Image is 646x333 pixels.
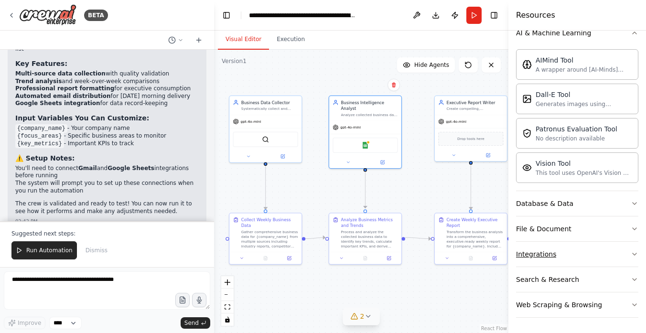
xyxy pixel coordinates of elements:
[516,216,638,241] button: File & Document
[516,21,638,45] button: AI & Machine Learning
[15,140,199,148] li: - Important KPIs to track
[516,28,591,38] div: AI & Machine Learning
[516,267,638,292] button: Search & Research
[78,165,97,172] strong: Gmail
[366,159,399,166] button: Open in side panel
[516,300,602,310] div: Web Scraping & Browsing
[249,11,356,20] nav: breadcrumb
[11,241,77,259] button: Run Automation
[341,217,398,229] div: Analyze Business Metrics and Trends
[516,275,579,284] div: Search & Research
[516,292,638,317] button: Web Scraping & Browsing
[481,326,507,331] a: React Flow attribution
[263,166,269,209] g: Edge from 2878f932-3ff7-4d23-8f89-6734296743ce to 8f31467a-22b8-485e-ad97-664e6b0c1846
[536,169,632,177] div: This tool uses OpenAI's Vision API to describe the contents of an image.
[15,132,199,140] li: - Specific business areas to monitor
[241,107,298,111] div: Systematically collect and aggregate business data from various sources including web scraping, i...
[15,100,100,107] strong: Google Sheets integration
[341,99,398,111] div: Business Intelligence Analyst
[446,99,503,105] div: Executive Report Writer
[19,4,76,26] img: Logo
[241,217,298,229] div: Collect Weekly Business Data
[522,94,532,104] img: DallETool
[221,289,234,301] button: zoom out
[222,57,247,65] div: Version 1
[362,166,368,208] g: Edge from c10020f5-a2eb-4380-8257-fd15e946e6a9 to 1dcab77c-2b30-4637-b586-20324f4eeeef
[484,255,505,262] button: Open in side panel
[353,255,377,262] button: No output available
[343,308,380,325] button: 2
[15,85,114,92] strong: Professional report formatting
[15,78,199,86] li: and week-over-week comparisons
[446,119,466,124] span: gpt-4o-mini
[329,213,402,265] div: Analyze Business Metrics and TrendsProcess and analyze the collected business data to identify ke...
[536,90,632,99] div: Dall-E Tool
[305,235,325,242] g: Edge from 8f31467a-22b8-485e-ad97-664e6b0c1846 to 1dcab77c-2b30-4637-b586-20324f4eeeef
[15,140,64,148] code: {key_metrics}
[15,70,106,77] strong: Multi-source data collection
[229,213,302,265] div: Collect Weekly Business DataGather comprehensive business data for {company_name} from multiple s...
[192,293,206,307] button: Click to speak your automation idea
[446,230,503,248] div: Transform the business analysis into a comprehensive, executive-ready weekly report for {company_...
[15,124,67,133] code: {company_name}
[536,55,632,65] div: AIMind Tool
[81,241,112,259] button: Dismiss
[229,96,302,163] div: Business Data CollectorSystematically collect and aggregate business data from various sources in...
[341,112,398,117] div: Analyze collected business data for {company_name}, identify key trends, calculate important metr...
[15,218,38,225] div: 02:42 PM
[414,61,449,69] span: Hide Agents
[446,217,503,229] div: Create Weekly Executive Report
[468,165,474,210] g: Edge from eea378c0-f6e2-4701-ae5f-5df87f1e9907 to aa1e11bf-f006-4941-b7e1-f37984b29881
[15,200,199,215] p: The crew is validated and ready to test! You can now run it to see how it performs and make any a...
[15,93,199,100] li: for [DATE] morning delivery
[487,9,501,22] button: Hide right sidebar
[175,293,190,307] button: Upload files
[516,249,556,259] div: Integrations
[434,96,507,162] div: Executive Report WriterCreate compelling, comprehensive weekly business reports for {company_name...
[15,70,199,78] li: with quality validation
[536,66,632,74] div: A wrapper around [AI-Minds]([URL][DOMAIN_NAME]). Useful for when you need answers to questions fr...
[516,10,555,21] h4: Resources
[4,317,45,329] button: Improve
[15,60,67,67] strong: Key Features:
[522,163,532,172] img: VisionTool
[221,276,234,289] button: zoom in
[472,152,505,159] button: Open in side panel
[269,30,312,50] button: Execution
[262,136,269,143] img: SerperDevTool
[434,213,507,265] div: Create Weekly Executive ReportTransform the business analysis into a comprehensive, executive-rea...
[84,10,108,21] div: BETA
[15,125,199,132] li: - Your company name
[241,119,261,124] span: gpt-4o-mini
[536,135,617,142] div: No description available
[458,255,483,262] button: No output available
[516,242,638,267] button: Integrations
[221,313,234,326] button: toggle interactivity
[522,60,532,69] img: AIMindTool
[379,255,399,262] button: Open in side panel
[15,132,64,140] code: {focus_areas}
[11,230,203,237] p: Suggested next steps:
[220,9,233,22] button: Hide left sidebar
[362,142,369,149] img: Google Sheets
[340,125,361,130] span: gpt-4o-mini
[184,319,199,327] span: Send
[15,180,199,194] li: The system will prompt you to set up these connections when you run the automation
[536,100,632,108] div: Generates images using OpenAI's Dall-E model.
[457,136,484,141] span: Drop tools here
[253,255,278,262] button: No output available
[522,129,532,138] img: PatronusEvalTool
[360,312,365,321] span: 2
[536,124,617,134] div: Patronus Evaluation Tool
[15,165,199,180] li: You'll need to connect and integrations before running
[397,57,455,73] button: Hide Agents
[181,317,210,329] button: Send
[221,276,234,326] div: React Flow controls
[536,159,632,168] div: Vision Tool
[241,99,298,105] div: Business Data Collector
[266,153,299,160] button: Open in side panel
[15,100,199,107] li: for data record-keeping
[446,107,503,111] div: Create compelling, comprehensive weekly business reports for {company_name} stakeholders. Transfo...
[15,114,149,122] strong: Input Variables You Can Customize:
[191,34,206,46] button: Start a new chat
